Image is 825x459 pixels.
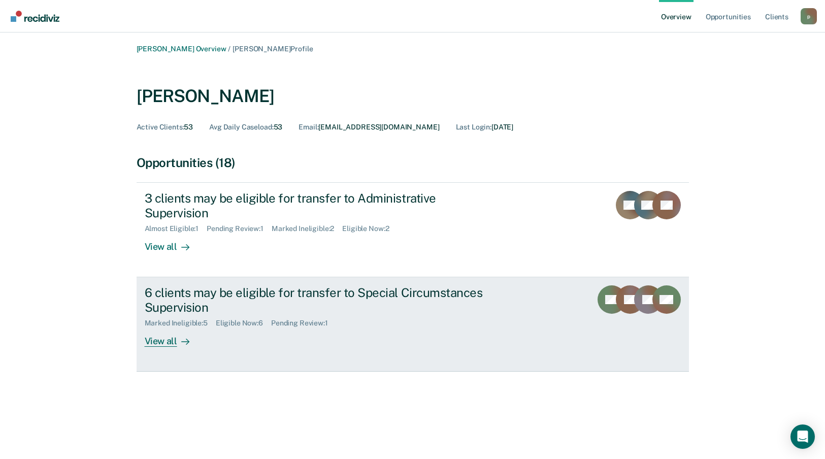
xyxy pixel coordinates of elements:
div: Open Intercom Messenger [790,424,815,449]
span: Email : [299,123,318,131]
div: View all [145,327,202,347]
div: View all [145,233,202,253]
div: 6 clients may be eligible for transfer to Special Circumstances Supervision [145,285,501,315]
div: Marked Ineligible : 5 [145,319,216,327]
div: [EMAIL_ADDRESS][DOMAIN_NAME] [299,123,439,132]
div: 53 [137,123,193,132]
div: Almost Eligible : 1 [145,224,207,233]
div: p [801,8,817,24]
div: Eligible Now : 2 [342,224,397,233]
div: [DATE] [456,123,514,132]
span: / [226,45,233,53]
a: 3 clients may be eligible for transfer to Administrative SupervisionAlmost Eligible:1Pending Revi... [137,182,689,277]
button: Profile dropdown button [801,8,817,24]
a: [PERSON_NAME] Overview [137,45,226,53]
div: Pending Review : 1 [271,319,336,327]
div: 3 clients may be eligible for transfer to Administrative Supervision [145,191,501,220]
span: Last Login : [456,123,491,131]
img: Recidiviz [11,11,59,22]
div: [PERSON_NAME] [137,86,275,107]
div: Opportunities (18) [137,155,689,170]
div: Eligible Now : 6 [216,319,271,327]
div: Pending Review : 1 [207,224,272,233]
div: Marked Ineligible : 2 [272,224,342,233]
span: [PERSON_NAME] Profile [233,45,313,53]
div: 53 [209,123,282,132]
span: Avg Daily Caseload : [209,123,273,131]
span: Active Clients : [137,123,184,131]
a: 6 clients may be eligible for transfer to Special Circumstances SupervisionMarked Ineligible:5Eli... [137,277,689,372]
